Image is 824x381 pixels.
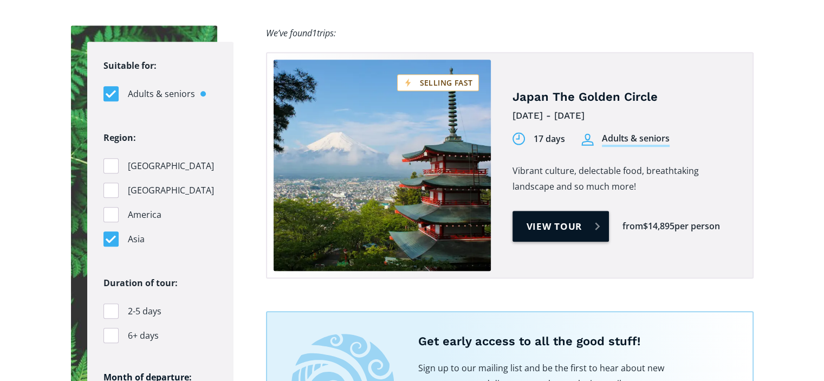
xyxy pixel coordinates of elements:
[512,163,736,195] p: Vibrant culture, delectable food, breathtaking landscape and so much more!
[103,58,157,74] legend: Suitable for:
[622,220,643,233] div: from
[128,87,195,101] span: Adults & seniors
[534,133,543,145] div: 17
[103,130,136,146] legend: Region:
[418,334,728,350] h5: Get early access to all the good stuff!
[643,220,674,233] div: $14,895
[128,232,145,247] span: Asia
[128,183,214,198] span: [GEOGRAPHIC_DATA]
[546,133,565,145] div: days
[103,275,178,291] legend: Duration of tour:
[512,107,736,124] div: [DATE] - [DATE]
[512,211,609,242] a: View tour
[512,89,736,105] h4: Japan The Golden Circle
[128,304,161,319] span: 2-5 days
[674,220,720,233] div: per person
[128,328,159,343] span: 6+ days
[312,27,317,39] span: 1
[266,25,336,41] div: We’ve found trips:
[128,159,214,173] span: [GEOGRAPHIC_DATA]
[128,208,161,222] span: America
[602,132,670,147] div: Adults & seniors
